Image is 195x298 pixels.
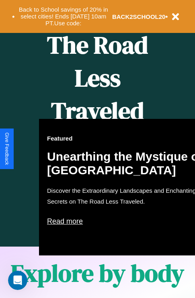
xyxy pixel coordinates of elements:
div: Give Feedback [4,133,10,165]
iframe: Intercom live chat [8,271,27,290]
h1: Explore by body [11,257,184,290]
button: Back to School savings of 20% in select cities! Ends [DATE] 10am PT.Use code: [15,4,112,29]
b: BACK2SCHOOL20 [112,13,166,20]
h1: The Road Less Traveled [39,29,156,128]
